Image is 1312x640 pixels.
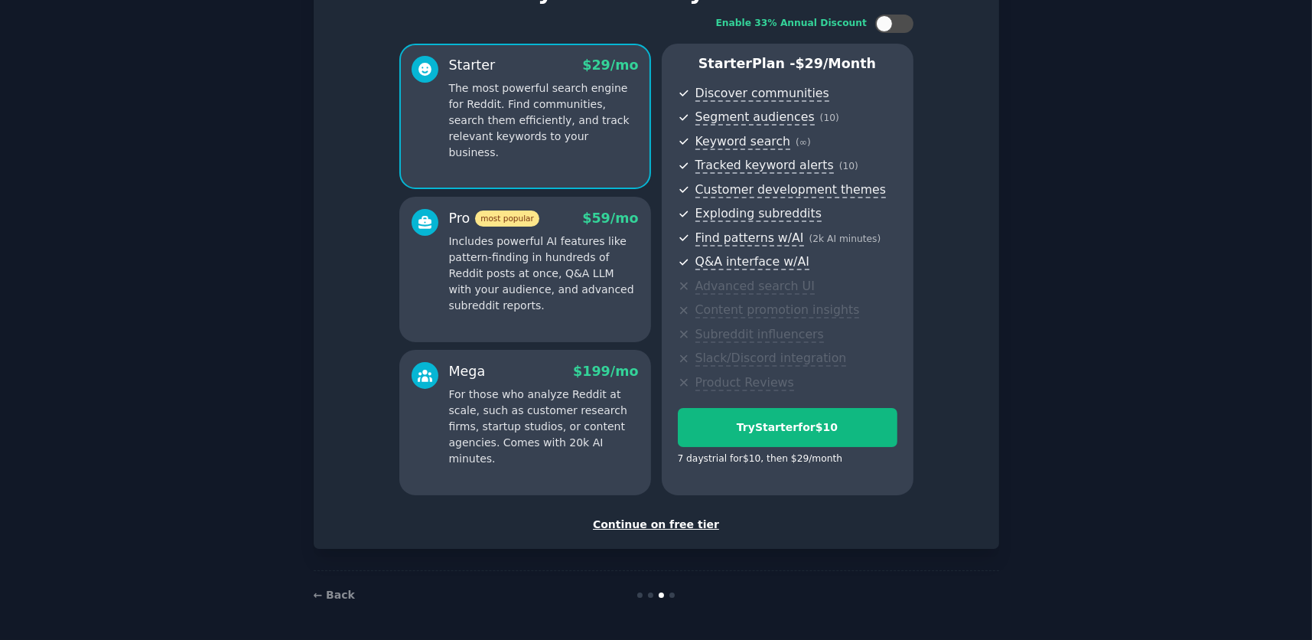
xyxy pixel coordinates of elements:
[573,364,638,379] span: $ 199 /mo
[582,57,638,73] span: $ 29 /mo
[695,351,847,367] span: Slack/Discord integration
[314,589,355,601] a: ← Back
[695,134,791,150] span: Keyword search
[449,362,486,381] div: Mega
[695,254,809,270] span: Q&A interface w/AI
[716,17,868,31] div: Enable 33% Annual Discount
[582,211,638,226] span: $ 59 /mo
[695,279,815,295] span: Advanced search UI
[695,109,815,126] span: Segment audiences
[820,113,839,123] span: ( 10 )
[695,230,804,247] span: Find patterns w/AI
[695,158,834,174] span: Tracked keyword alerts
[695,86,829,102] span: Discover communities
[678,452,843,466] div: 7 days trial for $10 , then $ 29 /month
[330,517,983,533] div: Continue on free tier
[695,327,824,343] span: Subreddit influencers
[678,408,897,447] button: TryStarterfor$10
[695,206,822,222] span: Exploding subreddits
[796,137,811,148] span: ( ∞ )
[449,56,496,75] div: Starter
[796,56,877,71] span: $ 29 /month
[695,375,794,391] span: Product Reviews
[809,233,881,244] span: ( 2k AI minutes )
[449,80,639,161] p: The most powerful search engine for Reddit. Find communities, search them efficiently, and track ...
[695,182,887,198] span: Customer development themes
[449,209,539,228] div: Pro
[678,54,897,73] p: Starter Plan -
[695,302,860,318] span: Content promotion insights
[449,387,639,467] p: For those who analyze Reddit at scale, such as customer research firms, startup studios, or conte...
[679,420,897,436] div: Try Starter for $10
[839,161,858,171] span: ( 10 )
[475,211,539,227] span: most popular
[449,233,639,314] p: Includes powerful AI features like pattern-finding in hundreds of Reddit posts at once, Q&A LLM w...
